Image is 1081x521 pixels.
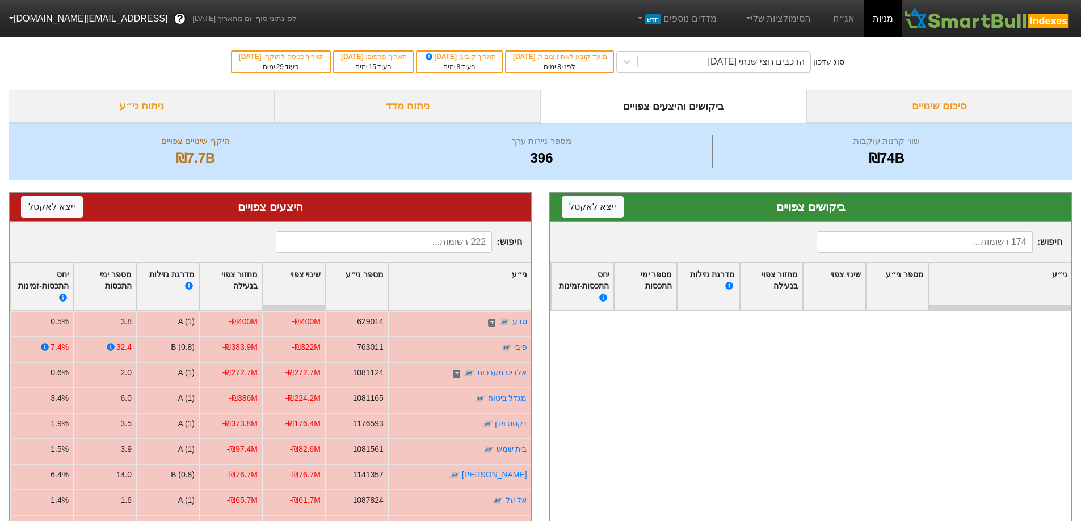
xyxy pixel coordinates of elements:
[424,53,459,61] span: [DATE]
[929,263,1071,310] div: Toggle SortBy
[192,13,296,24] span: לפי נתוני סוף יום מתאריך [DATE]
[229,392,257,404] div: -₪386M
[813,56,844,68] div: סוג עדכון
[51,443,69,455] div: 1.5%
[866,263,928,310] div: Toggle SortBy
[21,196,83,218] button: ייצא לאקסל
[23,148,368,168] div: ₪7.7B
[290,443,321,455] div: -₪82.6M
[222,367,258,379] div: -₪272.7M
[51,341,69,353] div: 7.4%
[806,90,1072,123] div: סיכום שינויים
[171,341,195,353] div: B (0.8)
[506,495,527,505] a: אל על
[74,263,136,310] div: Toggle SortBy
[497,444,527,454] a: בית שמש
[449,470,460,481] img: tase link
[121,443,132,455] div: 3.9
[292,341,320,353] div: -₪322M
[557,63,561,71] span: 8
[222,341,258,353] div: -₪383.9M
[178,443,195,455] div: A (1)
[353,418,384,430] div: 1176593
[353,469,384,481] div: 1141357
[121,494,132,506] div: 1.6
[178,494,195,506] div: A (1)
[263,263,325,310] div: Toggle SortBy
[51,418,69,430] div: 1.9%
[492,495,503,507] img: tase link
[474,393,486,405] img: tase link
[353,443,384,455] div: 1081561
[51,469,69,481] div: 6.4%
[374,135,709,148] div: מספר ניירות ערך
[285,367,321,379] div: -₪272.7M
[290,469,321,481] div: -₪76.7M
[227,469,258,481] div: -₪76.7M
[200,263,262,310] div: Toggle SortBy
[817,231,1033,253] input: 174 רשומות...
[340,52,407,62] div: תאריך פרסום :
[357,341,383,353] div: 763011
[177,11,183,27] span: ?
[499,317,510,328] img: tase link
[513,53,537,61] span: [DATE]
[178,367,195,379] div: A (1)
[178,316,195,328] div: A (1)
[353,367,384,379] div: 1081124
[552,263,613,310] div: Toggle SortBy
[137,263,199,310] div: Toggle SortBy
[423,62,496,72] div: בעוד ימים
[51,494,69,506] div: 1.4%
[121,418,132,430] div: 3.5
[740,263,802,310] div: Toggle SortBy
[512,52,607,62] div: מועד קובע לאחוז ציבור :
[708,55,805,69] div: הרכבים חצי שנתי [DATE]
[374,148,709,168] div: 396
[514,342,527,351] a: פיבי
[229,316,257,328] div: -₪400M
[121,316,132,328] div: 3.8
[222,418,258,430] div: -₪373.8M
[716,148,1058,168] div: ₪74B
[121,367,132,379] div: 2.0
[353,494,384,506] div: 1087824
[645,14,661,24] span: חדש
[512,317,527,326] a: טבע
[326,263,388,310] div: Toggle SortBy
[512,62,607,72] div: לפני ימים
[615,263,676,310] div: Toggle SortBy
[276,63,284,71] span: 29
[817,231,1062,253] span: חיפוש :
[227,443,258,455] div: -₪97.4M
[15,269,69,304] div: יחס התכסות-זמינות
[275,90,541,123] div: ניתוח מדד
[677,263,739,310] div: Toggle SortBy
[389,263,531,310] div: Toggle SortBy
[541,90,807,123] div: ביקושים והיצעים צפויים
[51,367,69,379] div: 0.6%
[292,316,320,328] div: -₪400M
[141,269,195,304] div: מדרגת נזילות
[477,368,527,377] a: אלביט מערכות
[556,269,609,304] div: יחס התכסות-זמינות
[482,419,493,430] img: tase link
[23,135,368,148] div: היקף שינויים צפויים
[341,53,365,61] span: [DATE]
[739,7,815,30] a: הסימולציות שלי
[340,62,407,72] div: בעוד ימים
[285,418,321,430] div: -₪176.4M
[353,392,384,404] div: 1081165
[902,7,1072,30] img: SmartBull
[488,319,495,328] span: ד
[681,269,735,304] div: מדרגת נזילות
[116,469,132,481] div: 14.0
[803,263,865,310] div: Toggle SortBy
[285,392,321,404] div: -₪224.2M
[276,231,492,253] input: 222 רשומות...
[178,418,195,430] div: A (1)
[357,316,383,328] div: 629014
[369,63,376,71] span: 15
[495,419,527,428] a: נקסט ויז'ן
[453,370,460,379] span: ד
